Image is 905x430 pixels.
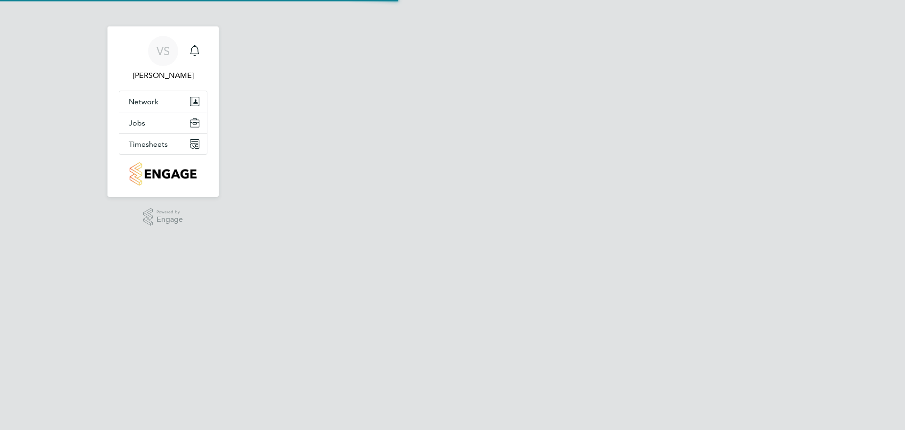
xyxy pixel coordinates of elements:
a: VS[PERSON_NAME] [119,36,207,81]
span: Powered by [156,208,183,216]
img: countryside-properties-logo-retina.png [130,162,196,185]
nav: Main navigation [107,26,219,197]
span: Valentyn Samchuk [119,70,207,81]
span: VS [156,45,170,57]
button: Network [119,91,207,112]
button: Timesheets [119,134,207,154]
a: Powered byEngage [143,208,183,226]
span: Timesheets [129,140,168,149]
button: Jobs [119,112,207,133]
span: Jobs [129,118,145,127]
span: Engage [156,216,183,224]
span: Network [129,97,158,106]
a: Go to home page [119,162,207,185]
